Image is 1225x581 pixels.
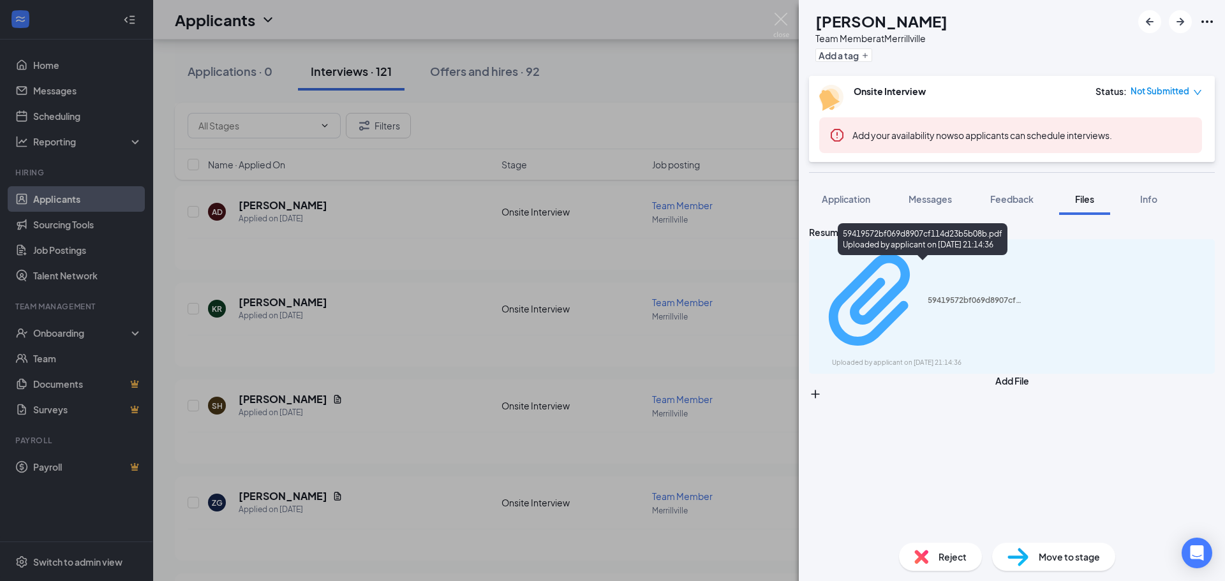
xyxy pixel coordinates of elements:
button: Add FilePlus [809,374,1215,401]
div: Status : [1095,85,1127,98]
span: so applicants can schedule interviews. [852,129,1112,141]
svg: Paperclip [817,245,928,356]
svg: Plus [861,52,869,59]
span: Messages [909,193,952,205]
svg: Ellipses [1199,14,1215,29]
div: 59419572bf069d8907cf114d23b5b08b.pdf [928,295,1023,305]
svg: Error [829,128,845,143]
button: ArrowLeftNew [1138,10,1161,33]
button: PlusAdd a tag [815,48,872,62]
button: ArrowRight [1169,10,1192,33]
div: Uploaded by applicant on [DATE] 21:14:36 [832,358,1023,368]
div: Resume (if applicable) [809,225,1215,239]
div: Open Intercom Messenger [1182,538,1212,568]
span: Not Submitted [1131,85,1189,98]
button: Add your availability now [852,129,954,142]
span: Info [1140,193,1157,205]
span: Move to stage [1039,550,1100,564]
div: 59419572bf069d8907cf114d23b5b08b.pdf Uploaded by applicant on [DATE] 21:14:36 [838,223,1007,255]
b: Onsite Interview [854,85,926,97]
svg: ArrowRight [1173,14,1188,29]
span: Files [1075,193,1094,205]
a: Paperclip59419572bf069d8907cf114d23b5b08b.pdfUploaded by applicant on [DATE] 21:14:36 [817,245,1023,368]
span: Feedback [990,193,1034,205]
div: Team Member at Merrillville [815,32,947,45]
span: down [1193,88,1202,97]
svg: Plus [809,388,822,401]
h1: [PERSON_NAME] [815,10,947,32]
span: Application [822,193,870,205]
span: Reject [939,550,967,564]
svg: ArrowLeftNew [1142,14,1157,29]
